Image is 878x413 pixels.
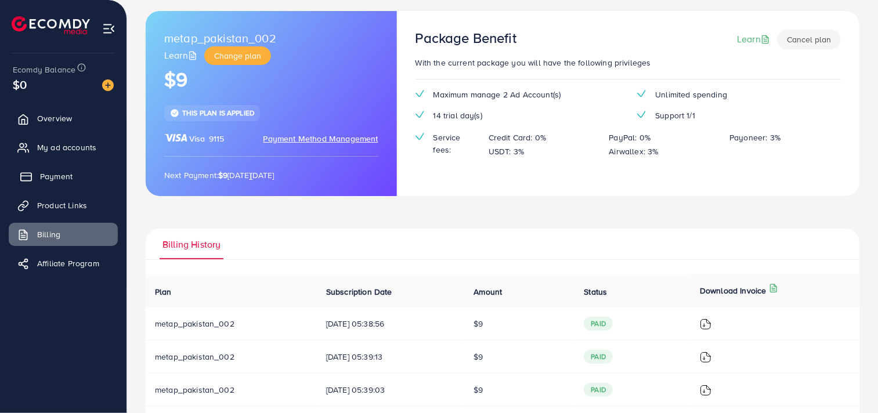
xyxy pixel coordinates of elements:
button: Change plan [204,46,271,65]
span: Amount [474,286,502,298]
span: Visa [189,133,205,144]
a: Learn [164,49,200,62]
button: Cancel plan [777,30,841,49]
span: metap_pakistan_002 [155,384,234,396]
img: tick [170,108,179,118]
span: Payment [40,171,73,182]
span: Plan [155,286,172,298]
span: $9 [474,384,483,396]
p: PayPal: 0% [609,131,651,144]
span: Change plan [214,50,261,61]
img: menu [102,22,115,35]
a: Overview [9,107,118,130]
p: Airwallex: 3% [609,144,659,158]
img: tick [637,90,646,97]
iframe: Chat [829,361,869,404]
span: Service fees: [433,132,479,155]
p: With the current package you will have the following privileges [415,56,841,70]
a: My ad accounts [9,136,118,159]
img: tick [415,90,424,97]
span: $9 [474,318,483,329]
h3: Package Benefit [415,30,516,46]
span: My ad accounts [37,142,96,153]
span: metap_pakistan_002 [155,318,234,329]
a: Affiliate Program [9,252,118,275]
span: metap_pakistan_002 [155,351,234,363]
img: ic-download-invoice.1f3c1b55.svg [700,318,711,330]
span: Product Links [37,200,87,211]
span: Ecomdy Balance [13,64,75,75]
span: Support 1/1 [655,110,695,121]
span: Subscription Date [326,286,392,298]
span: $0 [13,76,27,93]
img: ic-download-invoice.1f3c1b55.svg [700,352,711,363]
strong: $9 [218,169,227,181]
span: 9115 [209,133,225,144]
span: Billing History [162,238,221,251]
span: Status [584,286,607,298]
span: 14 trial day(s) [433,110,482,121]
p: Download Invoice [700,284,767,298]
span: Unlimited spending [655,89,727,100]
img: ic-download-invoice.1f3c1b55.svg [700,385,711,396]
a: Payment [9,165,118,188]
img: logo [12,16,90,34]
span: metap_pakistan_002 [164,30,276,46]
img: tick [415,133,424,140]
span: paid [584,317,613,331]
h1: $9 [164,68,378,92]
img: tick [415,111,424,118]
span: Billing [37,229,60,240]
span: Affiliate Program [37,258,99,269]
p: Next Payment: [DATE][DATE] [164,168,378,182]
a: Billing [9,223,118,246]
span: Overview [37,113,72,124]
span: Payment Method Management [263,133,378,144]
span: Maximum manage 2 Ad Account(s) [433,89,561,100]
span: $9 [474,351,483,363]
img: image [102,79,114,91]
span: paid [584,383,613,397]
span: paid [584,350,613,364]
img: tick [637,111,646,118]
img: brand [164,133,187,143]
span: [DATE] 05:39:13 [326,351,456,363]
span: This plan is applied [182,108,254,118]
p: USDT: 3% [489,144,524,158]
span: [DATE] 05:38:56 [326,318,456,329]
span: [DATE] 05:39:03 [326,384,456,396]
a: Learn [737,32,772,46]
p: Payoneer: 3% [729,131,781,144]
p: Credit Card: 0% [489,131,546,144]
a: Product Links [9,194,118,217]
